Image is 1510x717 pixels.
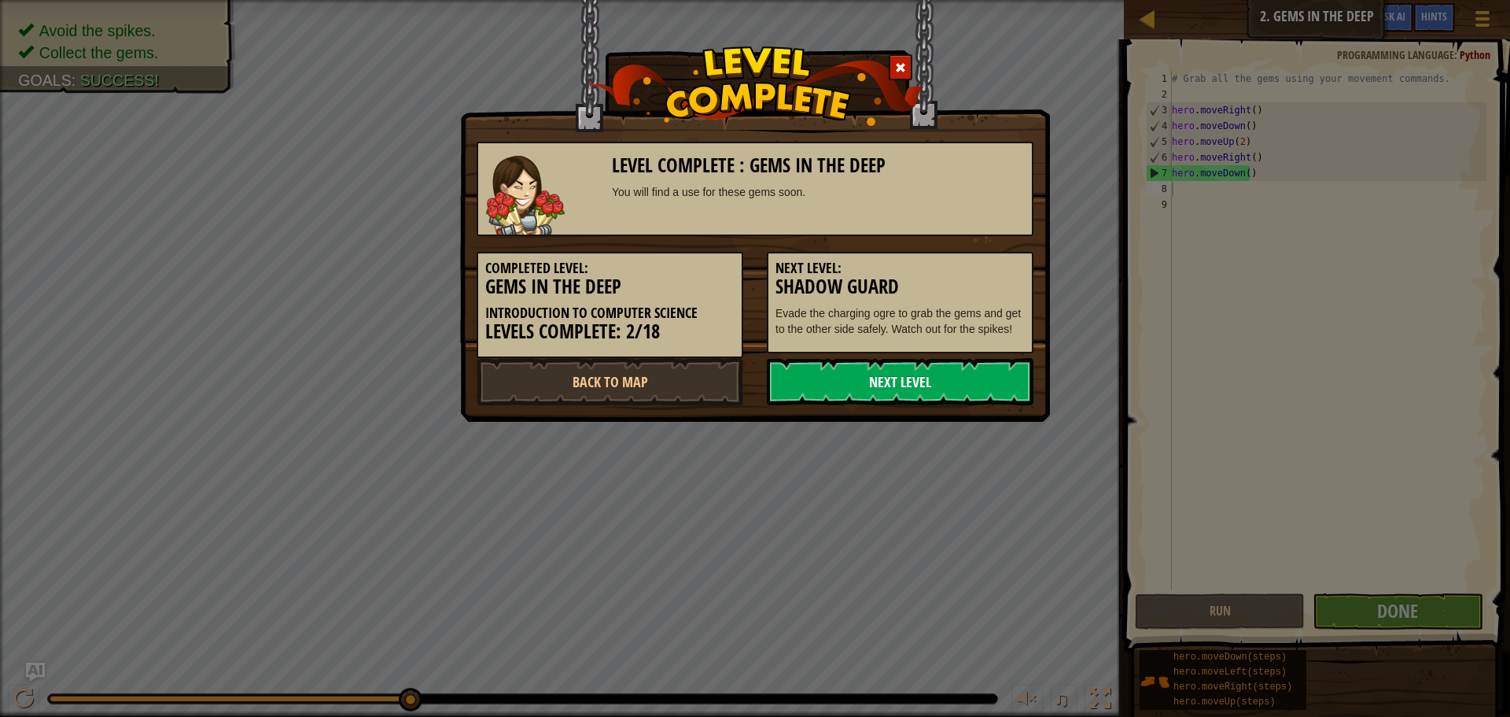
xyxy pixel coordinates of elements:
h3: Gems in the Deep [485,276,735,298]
a: Next Level [767,358,1033,405]
h3: Levels Complete: 2/18 [485,321,735,342]
div: You will find a use for these gems soon. [612,184,1025,200]
h5: Completed Level: [485,261,735,276]
a: Back to Map [477,358,743,405]
h3: Level Complete : Gems in the Deep [612,155,1025,176]
img: guardian.png [486,156,565,235]
h3: Shadow Guard [775,276,1025,298]
h5: Next Level: [775,261,1025,276]
h5: Introduction to Computer Science [485,305,735,321]
img: level_complete.png [587,46,924,126]
p: Evade the charging ogre to grab the gems and get to the other side safely. Watch out for the spikes! [775,305,1025,337]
